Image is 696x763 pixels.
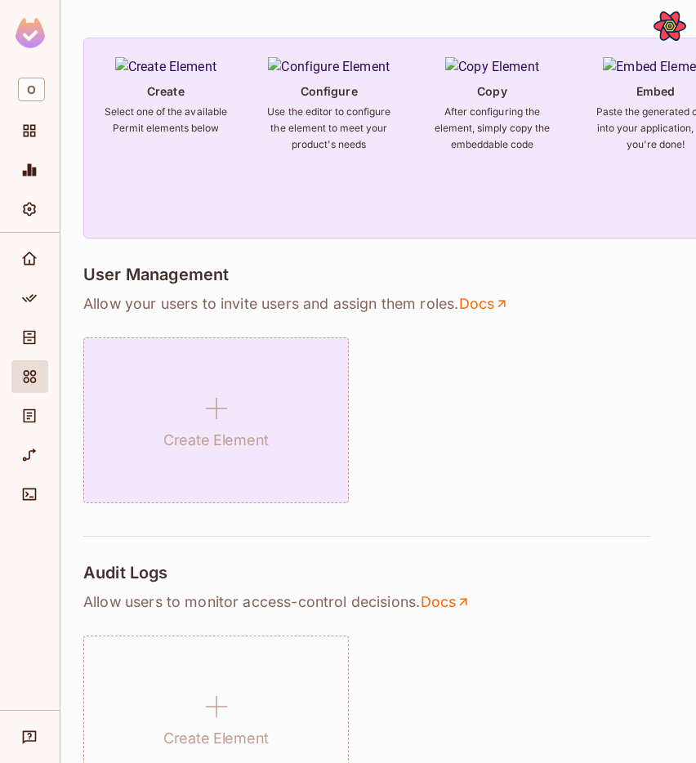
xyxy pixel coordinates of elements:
[147,83,185,99] h4: Create
[477,83,506,99] h4: Copy
[11,154,48,186] div: Monitoring
[11,282,48,315] div: Policy
[16,18,45,48] img: SReyMgAAAABJRU5ErkJggg==
[268,57,390,77] img: Configure Element
[636,83,676,99] h4: Embed
[83,294,673,314] p: Allow your users to invite users and assign them roles .
[11,478,48,511] div: Connect
[11,721,48,753] div: Help & Updates
[11,114,48,147] div: Projects
[11,243,48,275] div: Home
[11,360,48,393] div: Elements
[18,78,45,101] span: O
[458,294,510,314] a: Docs
[301,83,358,99] h4: Configure
[163,428,269,453] h1: Create Element
[115,57,216,77] img: Create Element
[83,592,673,612] p: Allow users to monitor access-control decisions .
[11,399,48,432] div: Audit Log
[654,10,686,42] button: Open React Query Devtools
[267,104,391,153] h6: Use the editor to configure the element to meet your product's needs
[83,265,229,284] h4: User Management
[11,321,48,354] div: Directory
[11,71,48,108] div: Workspace: opp
[104,104,228,136] h6: Select one of the available Permit elements below
[11,193,48,225] div: Settings
[163,726,269,751] h1: Create Element
[11,439,48,471] div: URL Mapping
[420,592,471,612] a: Docs
[83,563,168,582] h4: Audit Logs
[430,104,554,153] h6: After configuring the element, simply copy the embeddable code
[445,57,539,77] img: Copy Element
